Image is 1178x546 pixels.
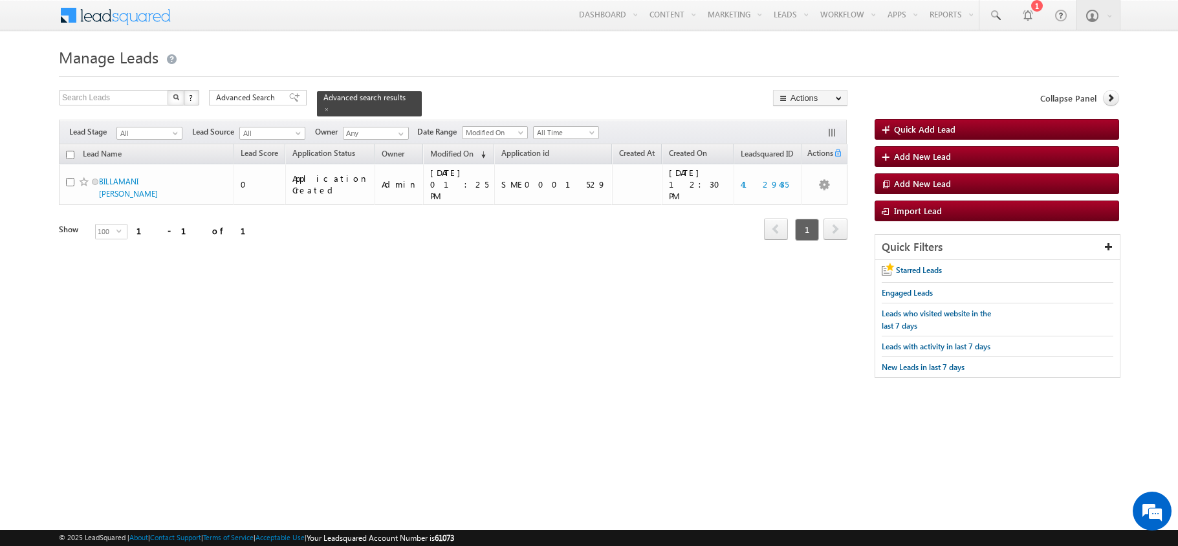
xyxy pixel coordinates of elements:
div: 0 [241,179,279,190]
input: Type to Search [343,127,409,140]
div: Application Created [292,173,369,196]
span: Quick Add Lead [894,124,955,135]
button: Actions [773,90,847,106]
a: All [116,127,182,140]
span: Lead Stage [69,126,116,138]
a: Modified On [462,126,528,139]
a: Leadsquared ID [734,147,800,164]
span: Advanced Search [216,92,279,104]
span: select [116,228,127,234]
span: Advanced search results [323,93,406,102]
div: Quick Filters [875,235,1120,260]
span: 61073 [435,533,454,543]
a: Application Status [286,146,362,163]
span: next [824,218,847,240]
span: Application Status [292,148,355,158]
span: All [117,127,179,139]
span: (sorted descending) [475,149,486,160]
a: About [129,533,148,541]
a: Lead Name [76,147,128,164]
span: Application id [501,148,549,158]
div: 1 - 1 of 1 [136,223,261,238]
span: Leads who visited website in the last 7 days [882,309,991,331]
span: 1 [795,219,819,241]
span: ? [189,92,195,103]
a: next [824,219,847,240]
a: BILLAMANI [PERSON_NAME] [99,177,158,199]
span: Lead Source [192,126,239,138]
span: 100 [96,224,116,239]
span: Date Range [417,126,462,138]
a: All Time [533,126,599,139]
span: New Leads in last 7 days [882,362,965,372]
a: Acceptable Use [256,533,305,541]
span: Import Lead [894,205,942,216]
span: Modified On [463,127,524,138]
a: Created On [662,146,714,163]
span: All Time [534,127,595,138]
span: prev [764,218,788,240]
span: Your Leadsquared Account Number is [307,533,454,543]
span: Lead Score [241,148,278,158]
a: All [239,127,305,140]
div: [DATE] 01:25 PM [430,167,488,202]
div: Admin [382,179,418,190]
span: Modified On [430,149,474,158]
span: © 2025 LeadSquared | | | | | [59,532,454,544]
span: Owner [382,149,404,158]
a: Modified On (sorted descending) [424,146,492,163]
a: Show All Items [391,127,408,140]
span: Actions [802,146,833,163]
span: Owner [315,126,343,138]
img: Search [173,94,179,100]
span: Add New Lead [894,178,951,189]
a: Contact Support [150,533,201,541]
span: Starred Leads [896,265,942,275]
a: Application id [495,146,556,163]
a: prev [764,219,788,240]
span: Add New Lead [894,151,951,162]
div: [DATE] 12:30 PM [669,167,728,202]
span: Collapse Panel [1040,93,1096,104]
span: Created On [669,148,707,158]
span: Engaged Leads [882,288,933,298]
a: Lead Score [234,146,285,163]
a: 4129435 [741,179,789,190]
div: Show [59,224,85,235]
span: Leads with activity in last 7 days [882,342,990,351]
a: Terms of Service [203,533,254,541]
input: Check all records [66,151,74,159]
div: SME0001529 [501,179,606,190]
button: ? [184,90,199,105]
span: All [240,127,301,139]
span: Manage Leads [59,47,158,67]
a: Created At [613,146,661,163]
span: Created At [619,148,655,158]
